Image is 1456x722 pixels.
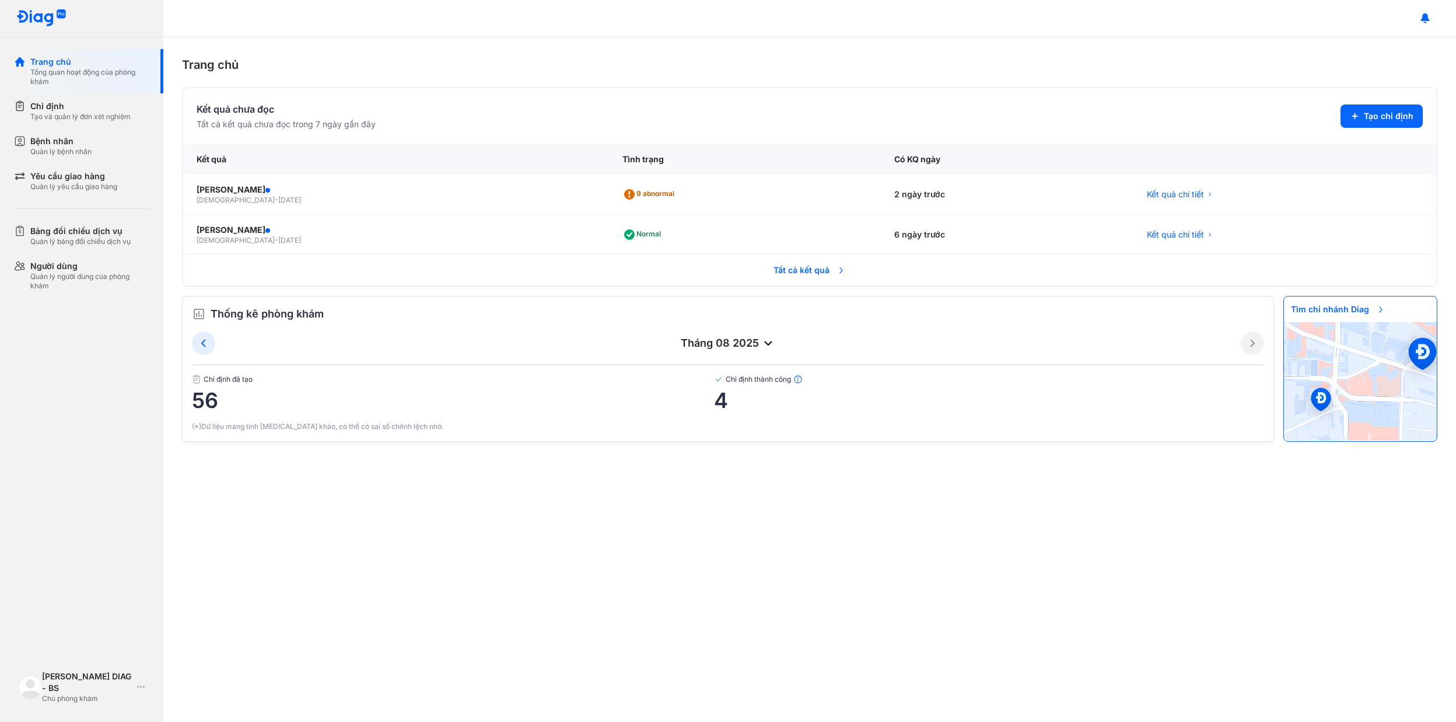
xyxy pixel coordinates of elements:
span: Chỉ định đã tạo [192,375,714,384]
span: - [275,236,278,245]
div: Tạo và quản lý đơn xét nghiệm [30,112,131,121]
div: Quản lý bệnh nhân [30,147,92,156]
span: [DATE] [278,196,301,204]
div: Bảng đối chiếu dịch vụ [30,225,131,237]
span: Tạo chỉ định [1364,110,1413,122]
div: Bệnh nhân [30,135,92,147]
div: 2 ngày trước [880,175,1133,215]
div: Chỉ định [30,100,131,112]
span: Thống kê phòng khám [211,306,324,322]
div: (*)Dữ liệu mang tính [MEDICAL_DATA] khảo, có thể có sai số chênh lệch nhỏ. [192,421,1264,432]
button: Tạo chỉ định [1340,104,1423,128]
div: Tổng quan hoạt động của phòng khám [30,68,149,86]
div: Có KQ ngày [880,144,1133,175]
img: document.50c4cfd0.svg [192,375,201,384]
img: logo [19,675,42,699]
div: Trang chủ [30,56,149,68]
div: Tình trạng [608,144,880,175]
div: Quản lý bảng đối chiếu dịch vụ [30,237,131,246]
div: [PERSON_NAME] [197,184,594,196]
div: [PERSON_NAME] [197,224,594,236]
span: 56 [192,389,714,412]
img: checked-green.01cc79e0.svg [714,375,723,384]
img: order.5a6da16c.svg [192,307,206,321]
span: 4 [714,389,1264,412]
div: Normal [622,225,666,244]
div: Người dùng [30,260,149,272]
span: Tất cả kết quả [766,257,853,283]
div: Quản lý người dùng của phòng khám [30,272,149,291]
div: Kết quả [183,144,608,175]
div: Tất cả kết quả chưa đọc trong 7 ngày gần đây [197,118,376,130]
div: [PERSON_NAME] DIAG - BS [42,671,132,694]
div: 6 ngày trước [880,215,1133,255]
span: [DATE] [278,236,301,245]
div: Yêu cầu giao hàng [30,170,117,182]
div: 9 abnormal [622,185,679,204]
span: Kết quả chi tiết [1147,229,1204,240]
img: logo [16,9,66,27]
span: Kết quả chi tiết [1147,189,1204,200]
span: [DEMOGRAPHIC_DATA] [197,236,275,245]
span: - [275,196,278,204]
img: info.7e716105.svg [793,375,803,384]
div: Chủ phòng khám [42,694,132,703]
div: Kết quả chưa đọc [197,102,376,116]
span: Tìm chi nhánh Diag [1284,297,1392,322]
div: Quản lý yêu cầu giao hàng [30,182,117,191]
span: Chỉ định thành công [714,375,1264,384]
div: Trang chủ [182,56,1437,74]
span: [DEMOGRAPHIC_DATA] [197,196,275,204]
div: tháng 08 2025 [215,336,1241,350]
